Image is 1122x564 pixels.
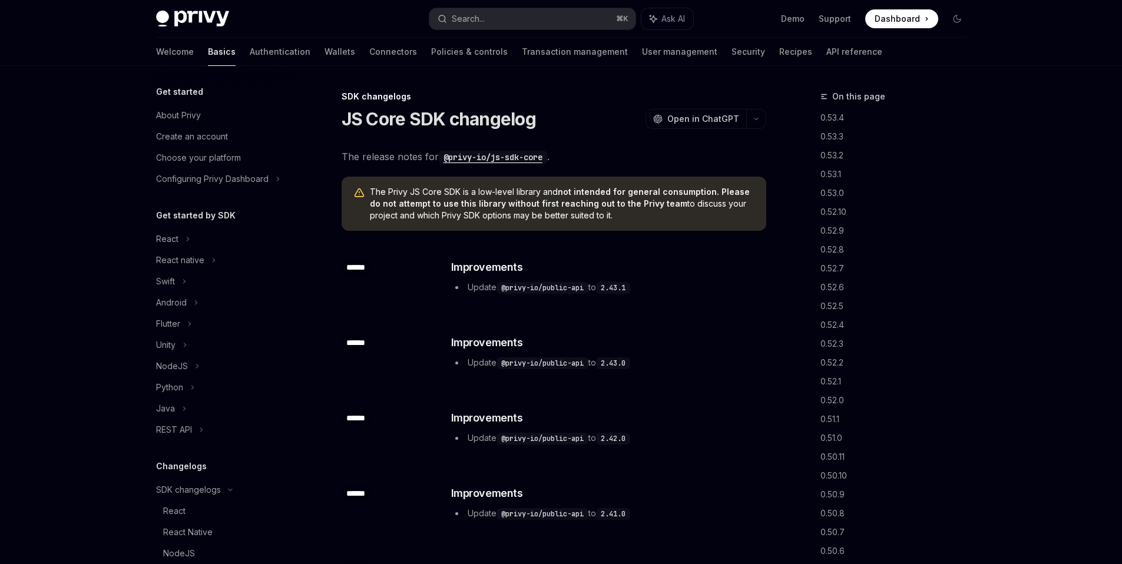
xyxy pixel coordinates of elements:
[156,130,228,144] div: Create an account
[156,459,207,473] h5: Changelogs
[596,508,630,520] code: 2.41.0
[156,338,176,352] div: Unity
[820,146,976,165] a: 0.53.2
[353,187,365,199] svg: Warning
[596,433,630,444] code: 2.42.0
[451,356,765,370] li: Update to
[451,259,523,276] span: Improvements
[163,546,195,560] div: NodeJS
[820,542,976,560] a: 0.50.6
[156,85,203,99] h5: Get started
[439,151,547,164] code: @privy-io/js-sdk-core
[325,38,355,66] a: Wallets
[451,280,765,294] li: Update to
[820,429,976,447] a: 0.51.0
[451,485,523,502] span: Improvements
[163,504,186,518] div: React
[429,8,636,29] button: Search...⌘K
[661,13,685,25] span: Ask AI
[820,184,976,203] a: 0.53.0
[156,274,175,288] div: Swift
[820,221,976,240] a: 0.52.9
[156,172,269,186] div: Configuring Privy Dashboard
[497,433,588,444] code: @privy-io/public-api
[147,126,297,147] a: Create an account
[820,334,976,353] a: 0.52.3
[147,105,297,126] a: About Privy
[156,253,204,267] div: React native
[163,525,213,539] div: React Native
[820,297,976,316] a: 0.52.5
[452,12,485,26] div: Search...
[820,391,976,410] a: 0.52.0
[439,151,547,162] a: @privy-io/js-sdk-core
[451,410,523,426] span: Improvements
[646,109,746,129] button: Open in ChatGPT
[596,282,630,294] code: 2.43.1
[156,38,194,66] a: Welcome
[820,523,976,542] a: 0.50.7
[642,38,717,66] a: User management
[342,108,536,130] h1: JS Core SDK changelog
[779,38,812,66] a: Recipes
[820,447,976,466] a: 0.50.11
[497,282,588,294] code: @privy-io/public-api
[781,13,805,25] a: Demo
[820,466,976,485] a: 0.50.10
[522,38,628,66] a: Transaction management
[820,259,976,278] a: 0.52.7
[156,208,236,223] h5: Get started by SDK
[820,127,976,146] a: 0.53.3
[147,147,297,168] a: Choose your platform
[820,108,976,127] a: 0.53.4
[820,410,976,429] a: 0.51.1
[826,38,882,66] a: API reference
[156,483,221,497] div: SDK changelogs
[497,508,588,520] code: @privy-io/public-api
[820,353,976,372] a: 0.52.2
[156,108,201,122] div: About Privy
[147,522,297,543] a: React Native
[820,316,976,334] a: 0.52.4
[342,148,766,165] span: The release notes for .
[431,38,508,66] a: Policies & controls
[820,165,976,184] a: 0.53.1
[156,296,187,310] div: Android
[250,38,310,66] a: Authentication
[820,240,976,259] a: 0.52.8
[147,543,297,564] a: NodeJS
[156,402,175,416] div: Java
[820,485,976,504] a: 0.50.9
[156,232,178,246] div: React
[820,278,976,297] a: 0.52.6
[156,359,188,373] div: NodeJS
[156,423,192,437] div: REST API
[819,13,851,25] a: Support
[820,504,976,523] a: 0.50.8
[616,14,628,24] span: ⌘ K
[865,9,938,28] a: Dashboard
[451,431,765,445] li: Update to
[667,113,739,125] span: Open in ChatGPT
[948,9,967,28] button: Toggle dark mode
[208,38,236,66] a: Basics
[641,8,693,29] button: Ask AI
[451,334,523,351] span: Improvements
[497,357,588,369] code: @privy-io/public-api
[832,89,885,104] span: On this page
[370,187,750,208] strong: not intended for general consumption. Please do not attempt to use this library without first rea...
[875,13,920,25] span: Dashboard
[156,317,180,331] div: Flutter
[147,500,297,522] a: React
[156,11,229,27] img: dark logo
[369,38,417,66] a: Connectors
[451,506,765,520] li: Update to
[820,203,976,221] a: 0.52.10
[596,357,630,369] code: 2.43.0
[370,186,754,221] span: The Privy JS Core SDK is a low-level library and to discuss your project and which Privy SDK opti...
[732,38,765,66] a: Security
[342,91,766,102] div: SDK changelogs
[820,372,976,391] a: 0.52.1
[156,151,241,165] div: Choose your platform
[156,380,183,394] div: Python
